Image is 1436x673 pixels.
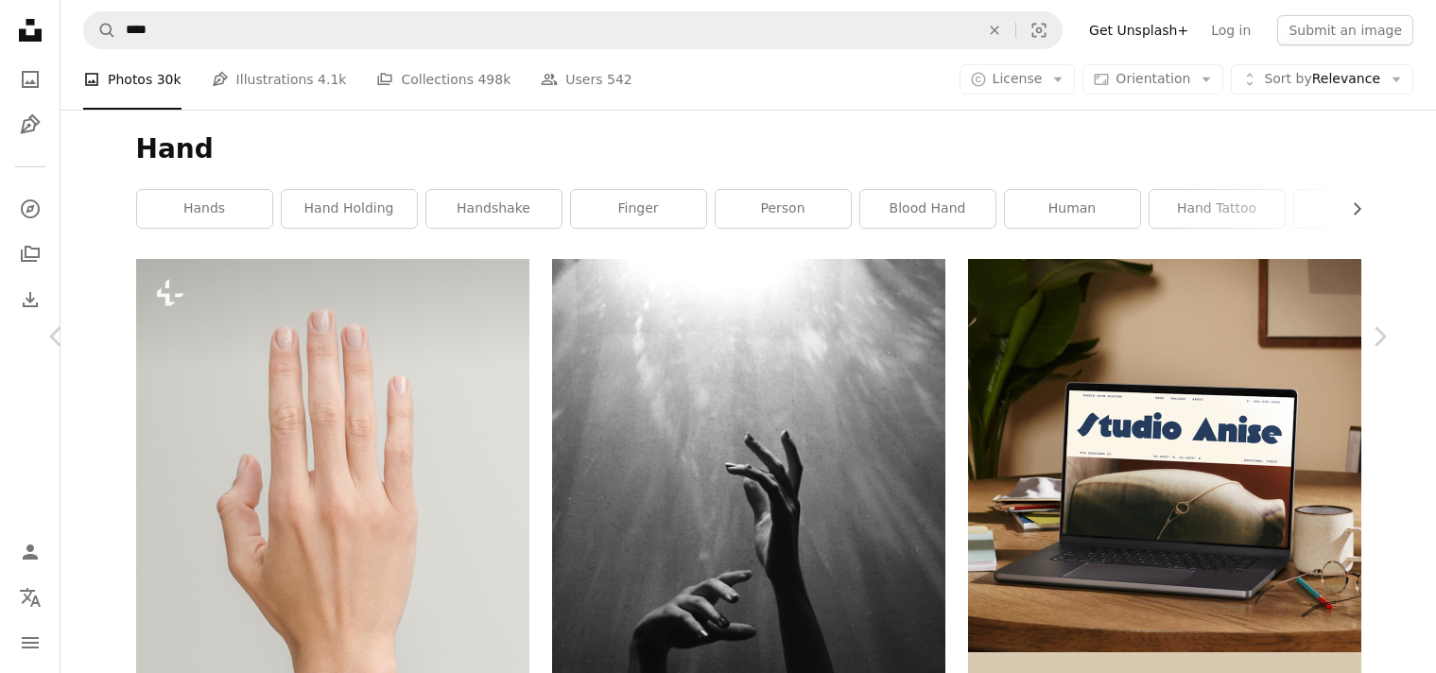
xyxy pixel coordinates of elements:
button: Menu [11,624,49,662]
button: License [960,64,1076,95]
a: human [1005,190,1140,228]
a: hand holding [282,190,417,228]
span: 542 [607,69,632,90]
button: Language [11,578,49,616]
a: Illustrations 4.1k [212,49,347,110]
a: Log in [1200,15,1262,45]
a: handshake [426,190,562,228]
a: Illustrations [11,106,49,144]
span: Orientation [1116,71,1190,86]
span: 498k [477,69,510,90]
a: person [716,190,851,228]
a: Get Unsplash+ [1078,15,1200,45]
span: Sort by [1264,71,1311,86]
a: Photos [11,60,49,98]
a: blood hand [860,190,995,228]
button: Search Unsplash [84,12,116,48]
span: License [993,71,1043,86]
a: Log in / Sign up [11,533,49,571]
button: Clear [974,12,1015,48]
a: person raising both hands [552,517,945,534]
button: Sort byRelevance [1231,64,1413,95]
a: a woman's hand with a ring on it [136,526,529,543]
form: Find visuals sitewide [83,11,1063,49]
button: Orientation [1082,64,1223,95]
a: Next [1323,246,1436,427]
button: scroll list to the right [1340,190,1361,228]
a: arm [1294,190,1429,228]
a: Collections [11,235,49,273]
button: Visual search [1016,12,1062,48]
button: Submit an image [1277,15,1413,45]
a: Collections 498k [376,49,510,110]
a: Explore [11,190,49,228]
a: Users 542 [541,49,631,110]
span: 4.1k [318,69,346,90]
a: hands [137,190,272,228]
a: hand tattoo [1150,190,1285,228]
a: finger [571,190,706,228]
span: Relevance [1264,70,1380,89]
img: file-1705123271268-c3eaf6a79b21image [968,259,1361,652]
h1: Hand [136,132,1361,166]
